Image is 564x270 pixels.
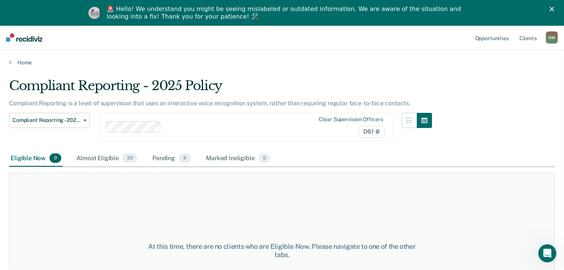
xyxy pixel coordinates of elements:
[546,31,558,44] div: N M
[319,116,383,123] div: Clear supervision officers
[122,153,137,163] span: 30
[12,117,81,123] span: Compliant Reporting - 2025 Policy
[205,150,272,167] div: Marked Ineligible0
[550,7,557,11] div: Close
[259,153,270,163] span: 0
[546,31,558,44] button: NM
[359,126,385,138] span: D61
[9,113,90,128] button: Compliant Reporting - 2025 Policy
[107,5,463,20] div: 🚨 Hello! We understand you might be seeing mislabeled or outdated information. We are aware of th...
[9,59,555,66] a: Home
[50,153,61,163] span: 0
[6,33,42,42] img: Recidiviz
[538,244,556,262] iframe: Intercom live chat
[179,153,191,163] span: 9
[474,25,510,50] a: Opportunities
[9,78,432,100] div: Compliant Reporting - 2025 Policy
[151,150,192,167] div: Pending9
[75,150,139,167] div: Almost Eligible30
[9,100,411,107] p: Compliant Reporting is a level of supervision that uses an interactive voice recognition system, ...
[88,7,101,19] img: Profile image for Kim
[146,242,418,259] div: At this time, there are no clients who are Eligible Now. Please navigate to one of the other tabs.
[518,25,538,50] a: Clients
[9,150,63,167] div: Eligible Now0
